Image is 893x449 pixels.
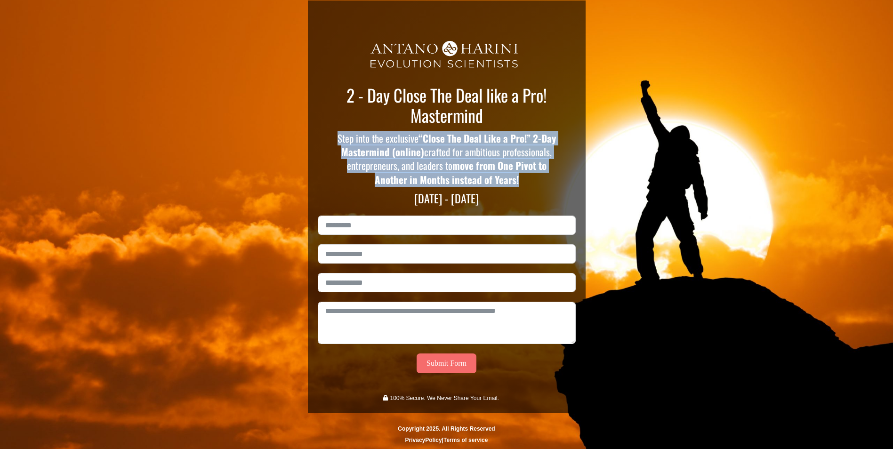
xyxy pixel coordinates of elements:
img: AH_Ev-png-2 [348,31,545,80]
strong: “Close The Deal Like a Pro!” 2-Day Mastermind (online) [341,131,556,159]
p: Step into the exclusive crafted for ambitious professionals, entrepreneurs, and leaders to [337,131,556,187]
p: [DATE] - [DATE] [339,192,555,205]
button: Submit Form [417,353,476,373]
span: Copyright 2025. All Rights Reserved [398,425,495,432]
a: Terms of service [443,437,488,443]
strong: move from One Pivot to Another in Months instead of Years! [375,158,547,186]
a: PrivacyPolicy [405,437,442,443]
p: 2 - Day Close The Deal like a Pro! Mastermind [339,85,555,125]
p: 100% Secure. We Never Share Your Email. [390,393,499,404]
strong: | [405,437,488,443]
